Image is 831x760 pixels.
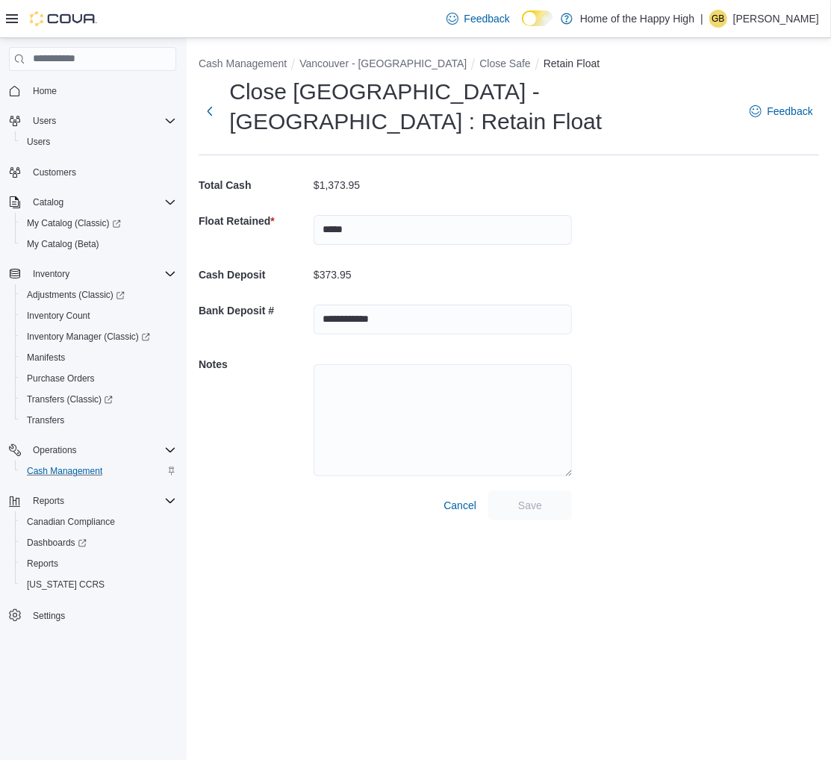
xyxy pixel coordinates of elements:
span: Home [33,85,57,97]
p: [PERSON_NAME] [733,10,819,28]
button: Purchase Orders [15,368,182,389]
a: Manifests [21,349,71,367]
span: Canadian Compliance [21,513,176,531]
button: Inventory [3,264,182,284]
button: Manifests [15,347,182,368]
span: Canadian Compliance [27,516,115,528]
h5: Float Retained [199,206,311,236]
a: Users [21,133,56,151]
a: Feedback [744,96,819,126]
span: My Catalog (Beta) [27,238,99,250]
h5: Notes [199,349,311,379]
span: Feedback [464,11,510,26]
span: Inventory [27,265,176,283]
span: Reports [33,495,64,507]
button: Cancel [438,490,482,520]
span: Manifests [21,349,176,367]
a: Feedback [441,4,516,34]
span: Users [27,112,176,130]
span: Inventory Count [27,310,90,322]
button: Users [15,131,182,152]
button: Reports [3,490,182,511]
span: Dashboards [27,537,87,549]
span: Adjustments (Classic) [27,289,125,301]
button: Vancouver - [GEOGRAPHIC_DATA] [299,57,467,69]
p: | [700,10,703,28]
button: Canadian Compliance [15,511,182,532]
div: Giovanna Barros [709,10,727,28]
a: Adjustments (Classic) [15,284,182,305]
button: Save [488,490,572,520]
span: Settings [27,605,176,624]
nav: An example of EuiBreadcrumbs [199,56,819,74]
a: Transfers (Classic) [15,389,182,410]
button: Catalog [27,193,69,211]
button: Operations [27,441,83,459]
button: Users [27,112,62,130]
a: Transfers (Classic) [21,390,119,408]
img: Cova [30,11,97,26]
span: Users [33,115,56,127]
span: [US_STATE] CCRS [27,579,105,591]
button: Users [3,110,182,131]
span: Operations [33,444,77,456]
span: Transfers (Classic) [27,393,113,405]
span: Manifests [27,352,65,364]
span: Purchase Orders [21,370,176,387]
span: Users [21,133,176,151]
a: Purchase Orders [21,370,101,387]
a: Inventory Manager (Classic) [21,328,156,346]
a: Customers [27,163,82,181]
button: Catalog [3,192,182,213]
a: Dashboards [21,534,93,552]
button: Next [199,96,220,126]
a: Settings [27,607,71,625]
h1: Close [GEOGRAPHIC_DATA] - [GEOGRAPHIC_DATA] : Retain Float [229,77,734,137]
a: My Catalog (Beta) [21,235,105,253]
h5: Total Cash [199,170,311,200]
span: Adjustments (Classic) [21,286,176,304]
span: Washington CCRS [21,576,176,594]
a: My Catalog (Classic) [15,213,182,234]
a: Home [27,82,63,100]
span: My Catalog (Beta) [21,235,176,253]
button: Customers [3,161,182,183]
button: Inventory Count [15,305,182,326]
span: My Catalog (Classic) [27,217,121,229]
span: Operations [27,441,176,459]
span: Reports [27,492,176,510]
a: Adjustments (Classic) [21,286,131,304]
button: Close Safe [479,57,530,69]
span: Inventory Count [21,307,176,325]
span: My Catalog (Classic) [21,214,176,232]
input: Dark Mode [522,10,553,26]
p: $373.95 [314,269,352,281]
span: Transfers (Classic) [21,390,176,408]
span: Home [27,81,176,100]
span: Settings [33,610,65,622]
button: Transfers [15,410,182,431]
span: Transfers [21,411,176,429]
a: Inventory Count [21,307,96,325]
span: Purchase Orders [27,373,95,384]
button: Inventory [27,265,75,283]
span: Inventory Manager (Classic) [21,328,176,346]
a: Transfers [21,411,70,429]
button: Reports [15,553,182,574]
span: Feedback [768,104,813,119]
button: Settings [3,604,182,626]
span: Cancel [443,498,476,513]
span: Reports [21,555,176,573]
span: Cash Management [27,465,102,477]
span: Dashboards [21,534,176,552]
button: My Catalog (Beta) [15,234,182,255]
button: Cash Management [15,461,182,482]
span: Catalog [27,193,176,211]
a: Dashboards [15,532,182,553]
button: Retain Float [544,57,600,69]
p: Home of the Happy High [580,10,694,28]
span: Inventory [33,268,69,280]
a: Cash Management [21,462,108,480]
a: Reports [21,555,64,573]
